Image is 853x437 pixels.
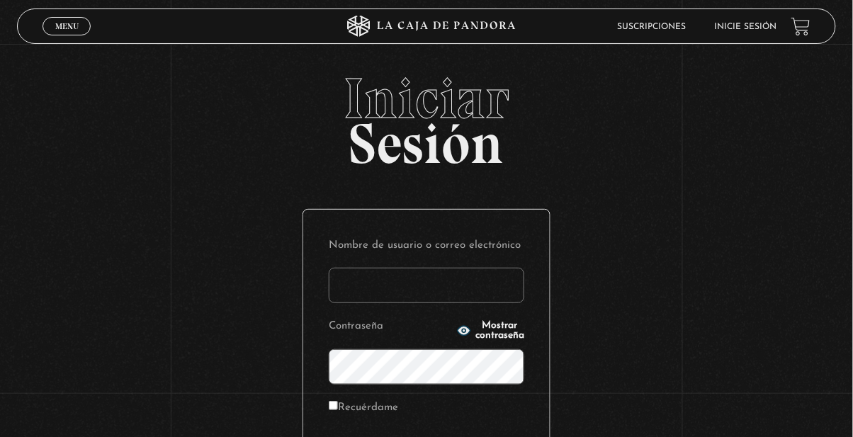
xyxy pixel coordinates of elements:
[475,321,524,341] span: Mostrar contraseña
[329,397,398,419] label: Recuérdame
[791,17,810,36] a: View your shopping cart
[17,70,836,127] span: Iniciar
[329,235,524,257] label: Nombre de usuario o correo electrónico
[457,321,524,341] button: Mostrar contraseña
[329,316,453,338] label: Contraseña
[55,22,79,30] span: Menu
[329,401,338,410] input: Recuérdame
[618,23,687,31] a: Suscripciones
[715,23,777,31] a: Inicie sesión
[50,34,84,44] span: Cerrar
[17,70,836,161] h2: Sesión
